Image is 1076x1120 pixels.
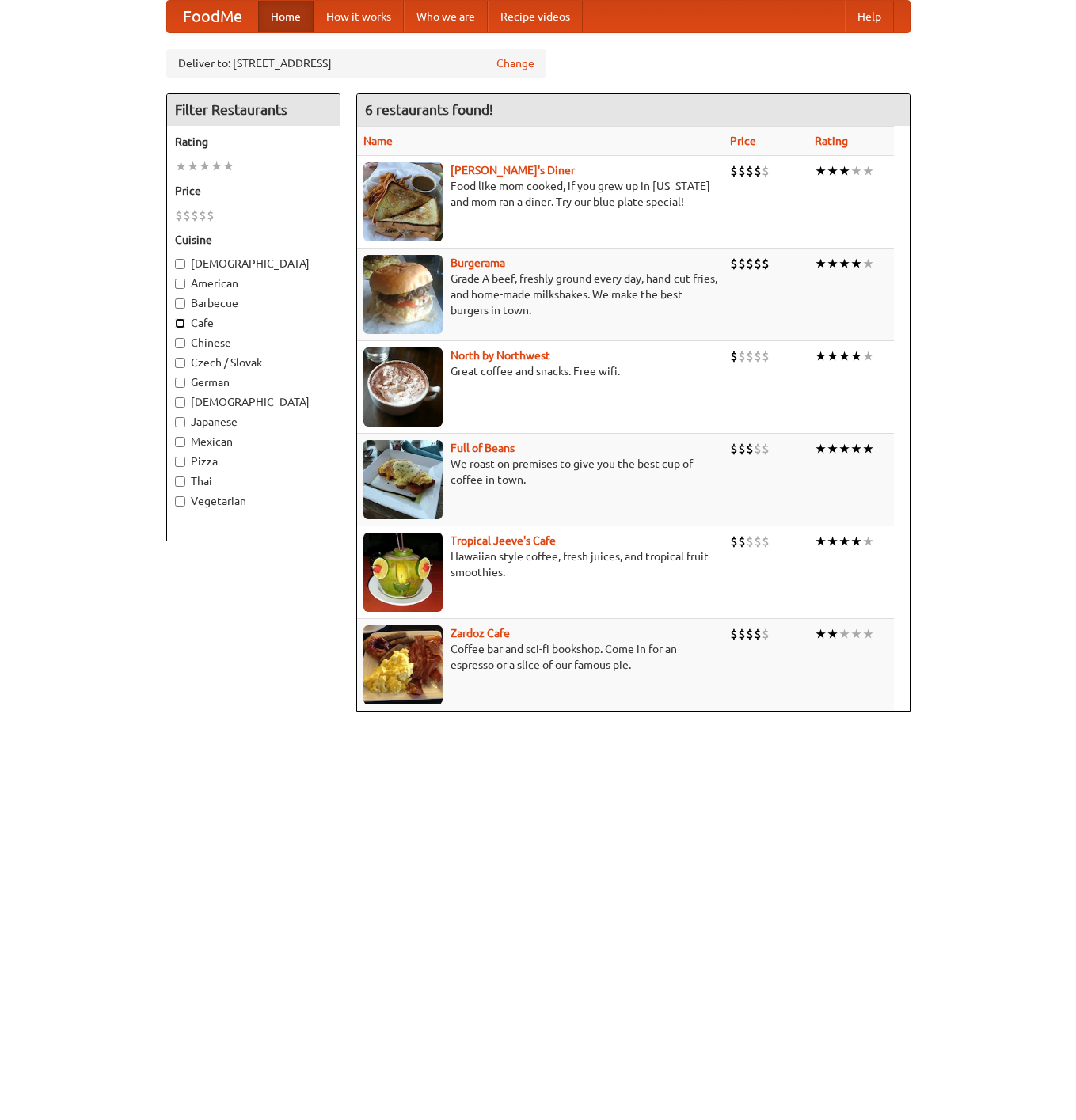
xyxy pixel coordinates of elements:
[175,259,185,269] input: [DEMOGRAPHIC_DATA]
[746,347,754,365] li: $
[187,158,199,175] li: ★
[183,207,191,224] li: $
[738,255,746,272] li: $
[845,1,894,32] a: Help
[175,437,185,447] input: Mexican
[175,158,187,175] li: ★
[363,533,443,612] img: jeeves.jpg
[363,135,393,147] a: Name
[175,397,185,408] input: [DEMOGRAPHIC_DATA]
[451,534,556,547] a: Tropical Jeeve's Cafe
[738,162,746,180] li: $
[451,256,505,269] b: Burgerama
[175,457,185,467] input: Pizza
[363,641,717,673] p: Coffee bar and sci-fi bookshop. Come in for an espresso or a slice of our famous pie.
[451,349,550,362] a: North by Northwest
[862,162,874,180] li: ★
[175,414,332,430] label: Japanese
[175,298,185,309] input: Barbecue
[862,533,874,550] li: ★
[222,158,234,175] li: ★
[827,347,838,365] li: ★
[166,49,546,78] div: Deliver to: [STREET_ADDRESS]
[175,279,185,289] input: American
[363,363,717,379] p: Great coffee and snacks. Free wifi.
[175,496,185,507] input: Vegetarian
[730,162,738,180] li: $
[211,158,222,175] li: ★
[363,271,717,318] p: Grade A beef, freshly ground every day, hand-cut fries, and home-made milkshakes. We make the bes...
[404,1,488,32] a: Who we are
[815,625,827,643] li: ★
[175,232,332,248] h5: Cuisine
[175,378,185,388] input: German
[762,625,770,643] li: $
[175,374,332,390] label: German
[754,625,762,643] li: $
[451,164,575,177] b: [PERSON_NAME]'s Diner
[363,625,443,704] img: zardoz.jpg
[827,625,838,643] li: ★
[451,442,515,454] a: Full of Beans
[363,347,443,427] img: north.jpg
[314,1,404,32] a: How it works
[746,162,754,180] li: $
[738,533,746,550] li: $
[815,440,827,457] li: ★
[738,440,746,457] li: $
[191,207,199,224] li: $
[175,493,332,509] label: Vegetarian
[815,347,827,365] li: ★
[762,347,770,365] li: $
[175,454,332,469] label: Pizza
[175,275,332,291] label: American
[175,417,185,427] input: Japanese
[175,434,332,450] label: Mexican
[730,255,738,272] li: $
[363,456,717,488] p: We roast on premises to give you the best cup of coffee in town.
[199,158,211,175] li: ★
[862,347,874,365] li: ★
[827,533,838,550] li: ★
[363,255,443,334] img: burgerama.jpg
[754,440,762,457] li: $
[738,347,746,365] li: $
[175,295,332,311] label: Barbecue
[862,440,874,457] li: ★
[827,162,838,180] li: ★
[754,533,762,550] li: $
[827,255,838,272] li: ★
[815,162,827,180] li: ★
[175,355,332,370] label: Czech / Slovak
[175,358,185,368] input: Czech / Slovak
[762,440,770,457] li: $
[363,549,717,580] p: Hawaiian style coffee, fresh juices, and tropical fruit smoothies.
[175,338,185,348] input: Chinese
[175,318,185,328] input: Cafe
[850,347,862,365] li: ★
[850,162,862,180] li: ★
[363,162,443,241] img: sallys.jpg
[496,55,534,71] a: Change
[838,625,850,643] li: ★
[175,473,332,489] label: Thai
[838,255,850,272] li: ★
[838,533,850,550] li: ★
[738,625,746,643] li: $
[365,102,493,117] ng-pluralize: 6 restaurants found!
[175,315,332,331] label: Cafe
[815,533,827,550] li: ★
[746,533,754,550] li: $
[258,1,314,32] a: Home
[754,255,762,272] li: $
[838,162,850,180] li: ★
[175,256,332,271] label: [DEMOGRAPHIC_DATA]
[730,347,738,365] li: $
[815,135,848,147] a: Rating
[850,533,862,550] li: ★
[754,347,762,365] li: $
[746,440,754,457] li: $
[730,533,738,550] li: $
